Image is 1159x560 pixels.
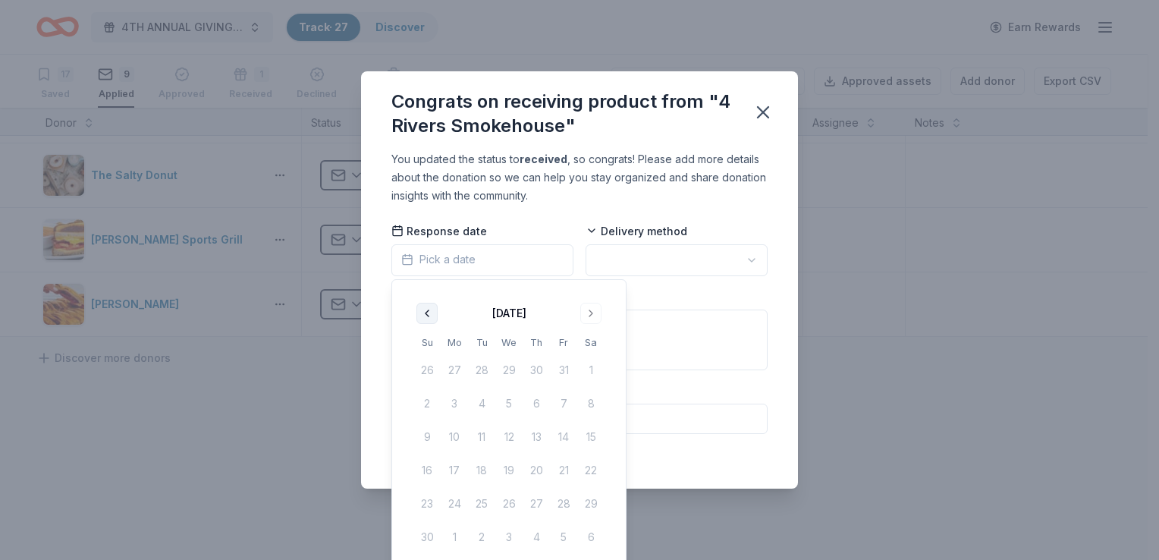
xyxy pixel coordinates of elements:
th: Wednesday [495,335,523,351]
span: Pick a date [401,250,476,269]
div: Congrats on receiving product from "4 Rivers Smokehouse" [391,90,734,138]
span: Response date [391,224,487,239]
th: Thursday [523,335,550,351]
div: You updated the status to , so congrats! Please add more details about the donation so we can hel... [391,150,768,205]
th: Tuesday [468,335,495,351]
span: Delivery method [586,224,687,239]
b: received [520,153,567,165]
th: Monday [441,335,468,351]
button: Go to next month [580,303,601,324]
button: Pick a date [391,244,573,276]
th: Sunday [413,335,441,351]
th: Friday [550,335,577,351]
th: Saturday [577,335,605,351]
button: Go to previous month [416,303,438,324]
div: [DATE] [492,304,526,322]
